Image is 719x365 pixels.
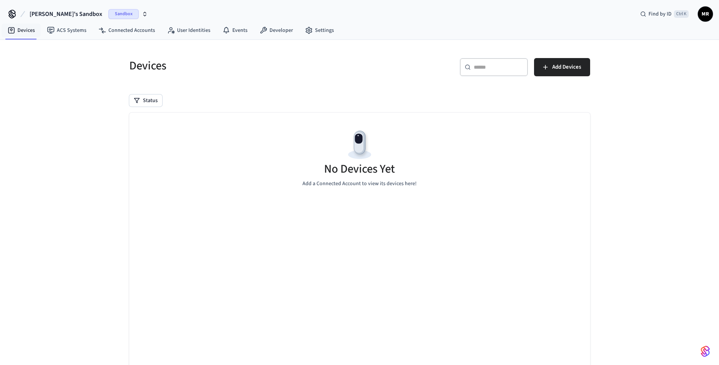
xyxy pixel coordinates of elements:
[92,24,161,37] a: Connected Accounts
[324,161,395,177] h5: No Devices Yet
[216,24,254,37] a: Events
[552,62,581,72] span: Add Devices
[674,10,689,18] span: Ctrl K
[254,24,299,37] a: Developer
[698,6,713,22] button: MR
[302,180,417,188] p: Add a Connected Account to view its devices here!
[108,9,139,19] span: Sandbox
[634,7,695,21] div: Find by IDCtrl K
[534,58,590,76] button: Add Devices
[30,9,102,19] span: [PERSON_NAME]'s Sandbox
[649,10,672,18] span: Find by ID
[41,24,92,37] a: ACS Systems
[129,94,162,107] button: Status
[161,24,216,37] a: User Identities
[2,24,41,37] a: Devices
[343,128,377,162] img: Devices Empty State
[299,24,340,37] a: Settings
[701,345,710,357] img: SeamLogoGradient.69752ec5.svg
[129,58,355,74] h5: Devices
[699,7,712,21] span: MR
